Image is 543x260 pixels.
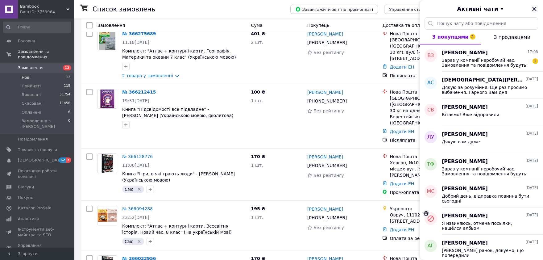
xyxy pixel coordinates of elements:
[442,49,488,57] span: [PERSON_NAME]
[313,225,344,230] span: Без рейтингу
[251,206,265,211] span: 195 ₴
[390,65,414,69] a: Додати ЕН
[18,184,34,190] span: Відгуки
[442,139,480,144] span: Дякую вам дуже
[101,154,114,173] img: Фото товару
[420,44,543,72] button: ВЗ[PERSON_NAME]17:08Зараз у компанії неробочий час. Замовлення та повідомлення будуть оброблені з...
[313,173,344,178] span: Без рейтингу
[390,95,467,126] div: [GEOGRAPHIC_DATA] ([GEOGRAPHIC_DATA].), №70 (до 30 кг на одне місце): просп. Берестейський ([GEOG...
[442,212,488,220] span: [PERSON_NAME]
[97,89,117,109] a: Фото товару
[137,239,142,244] svg: Видалити мітку
[390,189,467,195] div: Пром-оплата
[122,40,149,45] span: 11:18[DATE]
[427,188,435,195] span: МС
[18,49,74,60] span: Замовлення та повідомлення
[122,206,153,211] a: № 366094288
[122,154,153,159] a: № 366128776
[97,153,117,173] a: Фото товару
[122,107,234,118] span: Книга "Підсвідомості все підвладне" - [PERSON_NAME] (Українською мовою, фіолетова)
[122,98,149,103] span: 19:31[DATE]
[390,181,414,186] a: Додати ЕН
[97,31,117,50] a: Фото товару
[390,212,467,224] div: Овруч, 11102, вул. [STREET_ADDRESS]
[20,9,74,15] div: Ваш ID: 3759964
[122,31,156,36] a: № 366275689
[307,23,329,28] span: Покупець
[442,240,488,247] span: [PERSON_NAME]
[18,136,48,142] span: Повідомлення
[527,49,538,55] span: 17:08
[22,118,68,129] span: Замовлення з [PERSON_NAME]
[307,99,347,103] span: [PHONE_NUMBER]
[251,23,263,28] span: Cума
[390,89,467,95] div: Нова Пошта
[66,157,71,163] span: 7
[390,160,467,178] div: Херсон, №10 (до 30 кг на одне місце): вул. [STREET_ADDRESS][PERSON_NAME]
[18,157,64,163] span: [DEMOGRAPHIC_DATA]
[425,17,538,30] input: Пошук чату або повідомлення
[251,163,263,168] span: 1 шт.
[68,118,70,129] span: 0
[457,5,498,13] span: Активні чати
[251,98,263,103] span: 1 шт.
[125,239,133,244] span: Смс
[427,107,434,114] span: СВ
[525,185,538,191] span: [DATE]
[307,163,347,168] span: [PHONE_NUMBER]
[18,216,39,222] span: Аналітика
[420,180,543,208] button: МС[PERSON_NAME][DATE]Добрий день, відправка повинна бути сьогодні
[18,205,51,211] span: Каталог ProSale
[307,89,343,95] a: [PERSON_NAME]
[98,209,117,222] img: Фото товару
[122,48,236,60] a: Комплект: "Атлас + контурні карти. Географія. Материки та океани 7 клас" (Українською мовою)
[384,5,441,14] button: Управління статусами
[137,187,142,192] svg: Видалити мітку
[64,83,70,89] span: 115
[290,5,378,14] button: Завантажити звіт по пром-оплаті
[251,40,263,45] span: 2 шт.
[442,221,529,231] span: Я извиняюсь, отмена посылки, нашёлся албьом
[251,154,265,159] span: 170 ₴
[494,34,530,40] span: З продавцями
[442,166,529,176] span: Зараз у компанії неробочий час. Замовлення та повідомлення будуть оброблені з 10:00 найближчого р...
[442,58,529,68] span: Зараз у компанії неробочий час. Замовлення та повідомлення будуть оброблені з 10:00 найближчого р...
[295,6,373,12] span: Завантажити звіт по пром-оплаті
[122,215,149,220] span: 23:52[DATE]
[251,90,265,94] span: 100 ₴
[122,224,232,235] a: Комплект: "Атлас + контурні карти. Всесвітня історія. Новий час. 8 клас" (На українській мові)
[122,90,156,94] a: № 366212415
[18,227,57,238] span: Інструменти веб-майстра та SEO
[251,31,265,36] span: 401 ₴
[389,7,436,12] span: Управління статусами
[18,195,35,200] span: Покупці
[3,22,71,33] input: Пошук
[442,77,524,84] span: [DEMOGRAPHIC_DATA][PERSON_NAME]
[20,4,66,9] span: Bambook
[442,112,499,117] span: Вітаємо! Вже відправили
[307,154,343,160] a: [PERSON_NAME]
[427,134,434,141] span: ЛУ
[420,30,481,44] button: З покупцями2
[525,131,538,136] span: [DATE]
[122,171,235,182] span: Книга "Ігри, в які грають люди" - [PERSON_NAME] (Українською мовою)
[22,83,41,89] span: Прийняті
[437,5,526,13] button: Активні чати
[307,31,343,37] a: [PERSON_NAME]
[251,215,263,220] span: 1 шт.
[307,40,347,45] span: [PHONE_NUMBER]
[420,126,543,153] button: ЛУ[PERSON_NAME][DATE]Дякую вам дуже
[533,58,538,64] span: 2
[390,227,414,232] a: Додати ЕН
[420,153,543,180] button: ТФ[PERSON_NAME][DATE]Зараз у компанії неробочий час. Замовлення та повідомлення будуть оброблені ...
[68,110,70,115] span: 6
[442,85,529,95] span: Дякую за розуміння. Ще раз просимо вибачення. Гарного Вам дня
[531,5,538,13] button: Закрити
[60,101,70,106] span: 11456
[63,65,71,70] span: 12
[97,23,125,28] span: Замовлення
[59,157,66,163] span: 52
[390,129,414,134] a: Додати ЕН
[420,99,543,126] button: СВ[PERSON_NAME][DATE]Вітаємо! Вже відправили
